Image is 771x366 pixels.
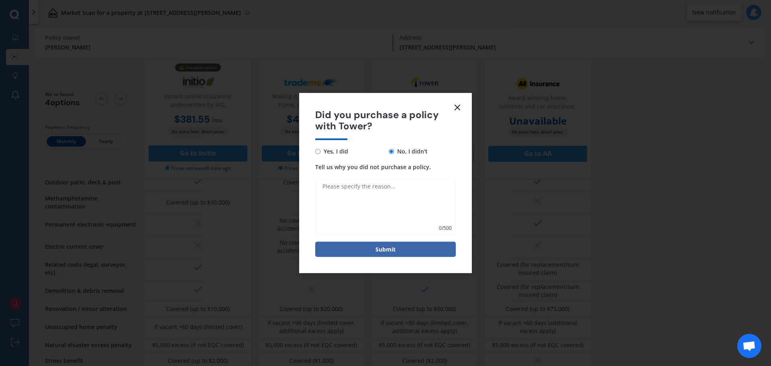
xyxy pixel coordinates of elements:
[315,109,456,132] span: Did you purchase a policy with Tower?
[394,147,428,156] span: No, I didn't
[439,224,452,232] span: 0 / 500
[315,149,320,154] input: Yes, I did
[389,149,394,154] input: No, I didn't
[737,334,761,358] a: Open chat
[315,242,456,257] button: Submit
[320,147,348,156] span: Yes, I did
[315,163,431,171] span: Tell us why you did not purchase a policy.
